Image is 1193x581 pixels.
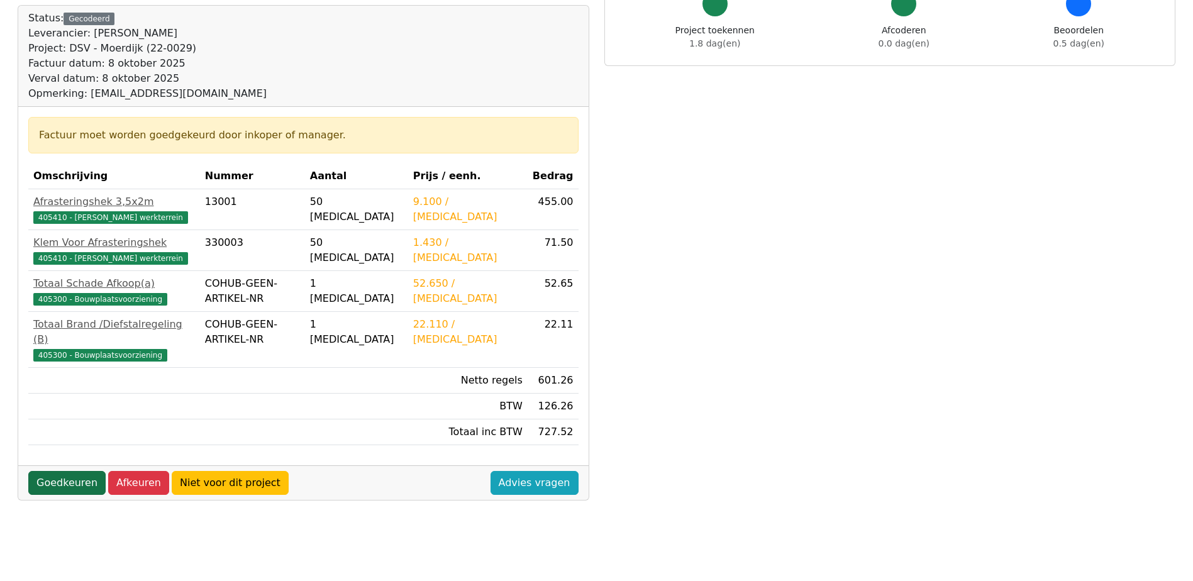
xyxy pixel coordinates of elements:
[39,128,568,143] div: Factuur moet worden goedgekeurd door inkoper of manager.
[310,235,403,265] div: 50 [MEDICAL_DATA]
[1053,24,1104,50] div: Beoordelen
[33,276,195,306] a: Totaal Schade Afkoop(a)405300 - Bouwplaatsvoorziening
[491,471,579,495] a: Advies vragen
[172,471,289,495] a: Niet voor dit project
[33,235,195,250] div: Klem Voor Afrasteringshek
[200,163,305,189] th: Nummer
[408,394,528,419] td: BTW
[33,317,195,347] div: Totaal Brand /Diefstalregeling (B)
[200,230,305,271] td: 330003
[413,194,523,224] div: 9.100 / [MEDICAL_DATA]
[689,38,740,48] span: 1.8 dag(en)
[108,471,169,495] a: Afkeuren
[675,24,755,50] div: Project toekennen
[413,235,523,265] div: 1.430 / [MEDICAL_DATA]
[413,317,523,347] div: 22.110 / [MEDICAL_DATA]
[408,419,528,445] td: Totaal inc BTW
[33,252,188,265] span: 405410 - [PERSON_NAME] werkterrein
[528,271,579,312] td: 52.65
[28,71,267,86] div: Verval datum: 8 oktober 2025
[33,194,195,224] a: Afrasteringshek 3,5x2m405410 - [PERSON_NAME] werkterrein
[28,163,200,189] th: Omschrijving
[310,317,403,347] div: 1 [MEDICAL_DATA]
[28,471,106,495] a: Goedkeuren
[64,13,114,25] div: Gecodeerd
[28,86,267,101] div: Opmerking: [EMAIL_ADDRESS][DOMAIN_NAME]
[310,276,403,306] div: 1 [MEDICAL_DATA]
[33,211,188,224] span: 405410 - [PERSON_NAME] werkterrein
[879,38,929,48] span: 0.0 dag(en)
[33,194,195,209] div: Afrasteringshek 3,5x2m
[200,271,305,312] td: COHUB-GEEN-ARTIKEL-NR
[28,56,267,71] div: Factuur datum: 8 oktober 2025
[408,368,528,394] td: Netto regels
[528,163,579,189] th: Bedrag
[28,41,267,56] div: Project: DSV - Moerdijk (22-0029)
[528,419,579,445] td: 727.52
[33,235,195,265] a: Klem Voor Afrasteringshek405410 - [PERSON_NAME] werkterrein
[200,312,305,368] td: COHUB-GEEN-ARTIKEL-NR
[33,293,167,306] span: 405300 - Bouwplaatsvoorziening
[528,230,579,271] td: 71.50
[33,276,195,291] div: Totaal Schade Afkoop(a)
[413,276,523,306] div: 52.650 / [MEDICAL_DATA]
[528,368,579,394] td: 601.26
[200,189,305,230] td: 13001
[1053,38,1104,48] span: 0.5 dag(en)
[528,394,579,419] td: 126.26
[33,317,195,362] a: Totaal Brand /Diefstalregeling (B)405300 - Bouwplaatsvoorziening
[33,349,167,362] span: 405300 - Bouwplaatsvoorziening
[528,189,579,230] td: 455.00
[879,24,929,50] div: Afcoderen
[408,163,528,189] th: Prijs / eenh.
[28,11,267,101] div: Status:
[28,26,267,41] div: Leverancier: [PERSON_NAME]
[310,194,403,224] div: 50 [MEDICAL_DATA]
[528,312,579,368] td: 22.11
[305,163,408,189] th: Aantal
